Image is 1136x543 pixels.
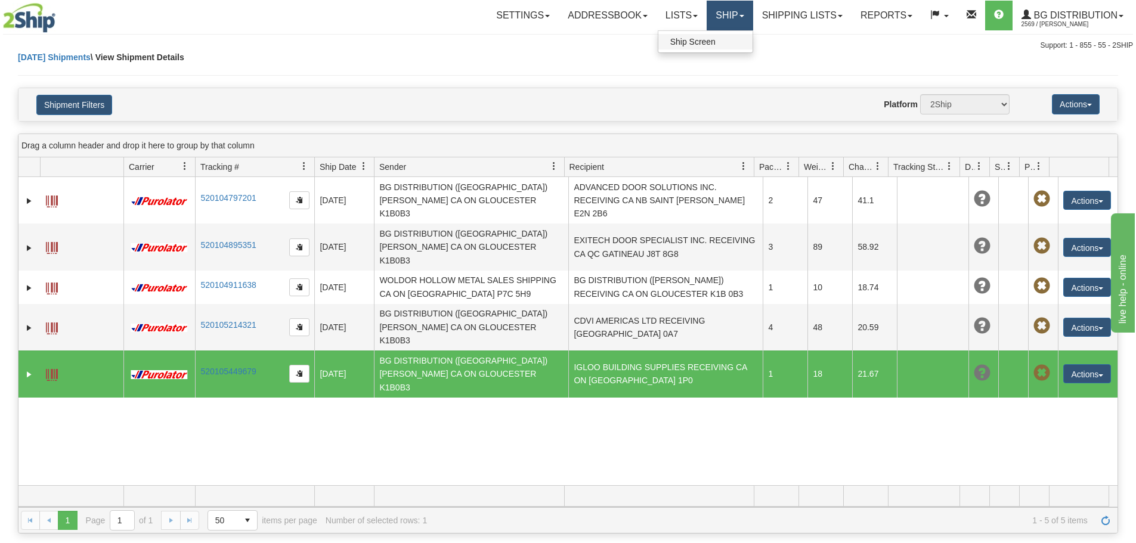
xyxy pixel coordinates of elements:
[289,365,309,383] button: Copy to clipboard
[807,177,852,224] td: 47
[200,193,256,203] a: 520104797201
[314,350,374,397] td: [DATE]
[969,156,989,176] a: Delivery Status filter column settings
[658,34,753,49] a: Ship Screen
[289,318,309,336] button: Copy to clipboard
[326,516,427,525] div: Number of selected rows: 1
[852,177,897,224] td: 41.1
[868,156,888,176] a: Charge filter column settings
[3,3,55,33] img: logo2569.jpg
[175,156,195,176] a: Carrier filter column settings
[208,510,258,530] span: Page sizes drop down
[1024,161,1035,173] span: Pickup Status
[733,156,754,176] a: Recipient filter column settings
[18,134,1118,157] div: grid grouping header
[129,197,190,206] img: 11 - Purolator
[374,177,568,224] td: BG DISTRIBUTION ([GEOGRAPHIC_DATA]) [PERSON_NAME] CA ON GLOUCESTER K1B0B3
[36,95,112,115] button: Shipment Filters
[852,350,897,397] td: 21.67
[23,242,35,254] a: Expand
[1063,278,1111,297] button: Actions
[1063,318,1111,337] button: Actions
[23,282,35,294] a: Expand
[807,304,852,350] td: 48
[670,37,716,46] span: Ship Screen
[314,271,374,304] td: [DATE]
[999,156,1019,176] a: Shipment Issues filter column settings
[314,304,374,350] td: [DATE]
[1052,94,1100,114] button: Actions
[129,284,190,293] img: 11 - Purolator
[1033,238,1050,255] span: Pickup Not Assigned
[995,161,1005,173] span: Shipment Issues
[1029,156,1049,176] a: Pickup Status filter column settings
[568,224,763,270] td: EXITECH DOOR SPECIALIST INC. RECEIVING CA QC GATINEAU J8T 8G8
[884,98,918,110] label: Platform
[852,304,897,350] td: 20.59
[314,224,374,270] td: [DATE]
[23,368,35,380] a: Expand
[568,177,763,224] td: ADVANCED DOOR SOLUTIONS INC. RECEIVING CA NB SAINT [PERSON_NAME] E2N 2B6
[374,271,568,304] td: WOLDOR HOLLOW METAL SALES SHIPPING CA ON [GEOGRAPHIC_DATA] P7C 5H9
[778,156,798,176] a: Packages filter column settings
[58,511,77,530] span: Page 1
[1013,1,1132,30] a: BG Distribution 2569 / [PERSON_NAME]
[208,510,317,530] span: items per page
[707,1,753,30] a: Ship
[289,191,309,209] button: Copy to clipboard
[763,177,807,224] td: 2
[374,304,568,350] td: BG DISTRIBUTION ([GEOGRAPHIC_DATA]) [PERSON_NAME] CA ON GLOUCESTER K1B0B3
[18,52,91,62] a: [DATE] Shipments
[379,161,406,173] span: Sender
[763,350,807,397] td: 1
[568,304,763,350] td: CDVI AMERICAS LTD RECEIVING [GEOGRAPHIC_DATA] 0A7
[289,238,309,256] button: Copy to clipboard
[200,240,256,250] a: 520104895351
[129,324,190,333] img: 11 - Purolator
[46,317,58,336] a: Label
[568,350,763,397] td: IGLOO BUILDING SUPPLIES RECEIVING CA ON [GEOGRAPHIC_DATA] 1P0
[807,271,852,304] td: 10
[1063,364,1111,383] button: Actions
[9,7,110,21] div: live help - online
[1033,191,1050,207] span: Pickup Not Assigned
[374,350,568,397] td: BG DISTRIBUTION ([GEOGRAPHIC_DATA]) [PERSON_NAME] CA ON GLOUCESTER K1B0B3
[852,271,897,304] td: 18.74
[568,271,763,304] td: BG DISTRIBUTION ([PERSON_NAME]) RECEIVING CA ON GLOUCESTER K1B 0B3
[759,161,784,173] span: Packages
[200,161,239,173] span: Tracking #
[294,156,314,176] a: Tracking # filter column settings
[1063,191,1111,210] button: Actions
[289,278,309,296] button: Copy to clipboard
[939,156,959,176] a: Tracking Status filter column settings
[129,161,154,173] span: Carrier
[1033,365,1050,381] span: Pickup Not Assigned
[200,367,256,376] a: 520105449679
[1096,511,1115,530] a: Refresh
[314,177,374,224] td: [DATE]
[320,161,356,173] span: Ship Date
[200,280,256,290] a: 520104911638
[807,224,852,270] td: 89
[753,1,852,30] a: Shipping lists
[974,365,990,381] span: Unknown
[374,224,568,270] td: BG DISTRIBUTION ([GEOGRAPHIC_DATA]) [PERSON_NAME] CA ON GLOUCESTER K1B0B3
[823,156,843,176] a: Weight filter column settings
[849,161,874,173] span: Charge
[1063,238,1111,257] button: Actions
[354,156,374,176] a: Ship Date filter column settings
[1033,278,1050,294] span: Pickup Not Assigned
[1109,210,1135,332] iframe: chat widget
[1033,318,1050,334] span: Pickup Not Assigned
[852,224,897,270] td: 58.92
[763,304,807,350] td: 4
[46,277,58,296] a: Label
[200,320,256,330] a: 520105214321
[965,161,975,173] span: Delivery Status
[46,237,58,256] a: Label
[487,1,559,30] a: Settings
[763,224,807,270] td: 3
[110,511,134,530] input: Page 1
[129,370,190,379] img: 11 - Purolator
[46,190,58,209] a: Label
